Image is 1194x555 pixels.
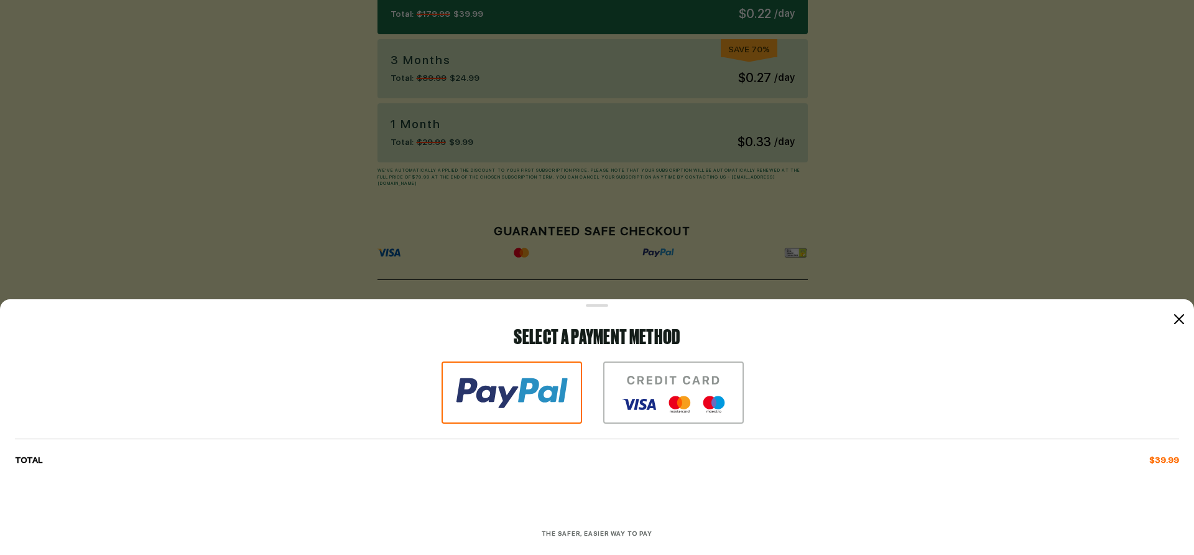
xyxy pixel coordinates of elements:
[542,529,652,537] span: The safer, easier way to pay
[603,361,744,424] img: icon
[15,454,43,467] span: TOTAL
[15,327,1179,347] p: Select a payment method
[1149,454,1179,467] span: $39.99
[379,482,815,516] iframe: PayPal-paypal
[442,361,582,424] img: icon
